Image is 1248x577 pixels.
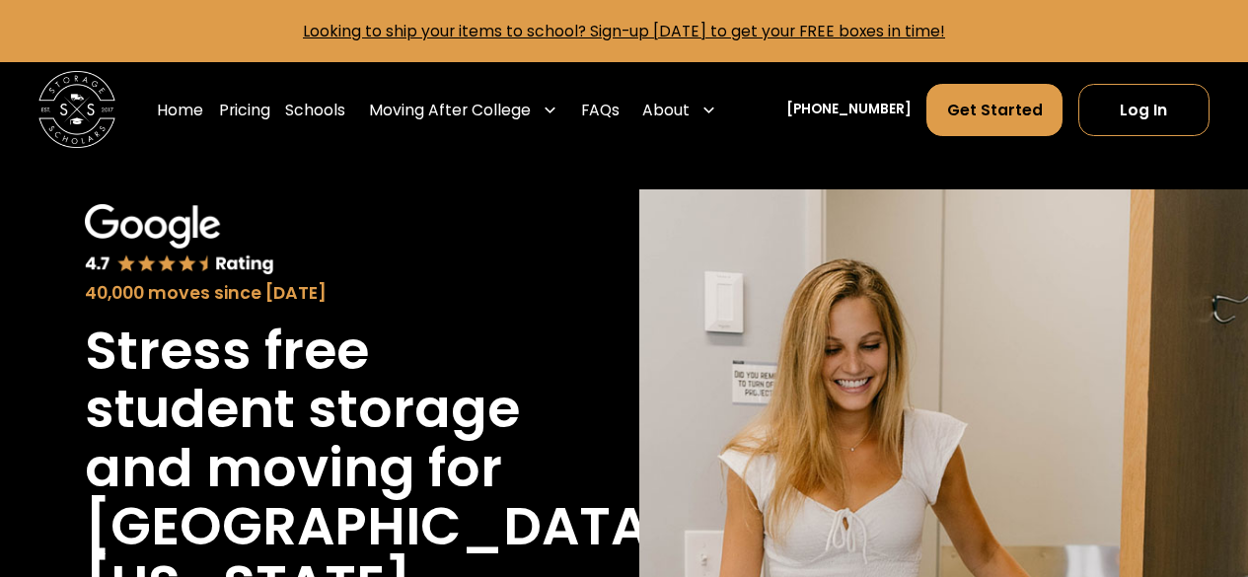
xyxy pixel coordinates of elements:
[85,204,274,276] img: Google 4.7 star rating
[303,21,945,41] a: Looking to ship your items to school? Sign-up [DATE] to get your FREE boxes in time!
[361,83,565,137] div: Moving After College
[85,280,523,306] div: 40,000 moves since [DATE]
[38,71,115,148] img: Storage Scholars main logo
[219,83,270,137] a: Pricing
[642,99,690,121] div: About
[1078,84,1210,136] a: Log In
[369,99,531,121] div: Moving After College
[786,100,912,120] a: [PHONE_NUMBER]
[285,83,345,137] a: Schools
[926,84,1063,136] a: Get Started
[581,83,620,137] a: FAQs
[157,83,203,137] a: Home
[634,83,724,137] div: About
[85,322,523,496] h1: Stress free student storage and moving for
